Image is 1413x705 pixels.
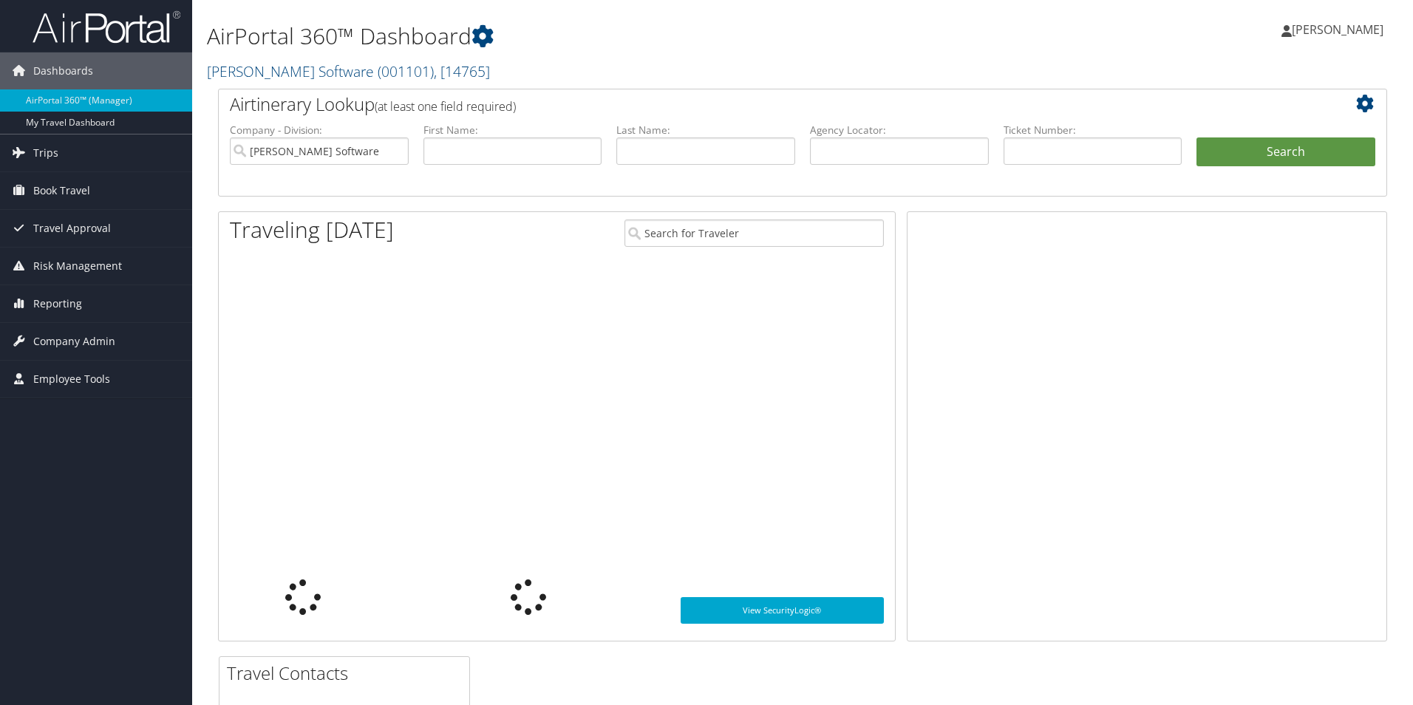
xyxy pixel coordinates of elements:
[378,61,434,81] span: ( 001101 )
[810,123,989,137] label: Agency Locator:
[375,98,516,115] span: (at least one field required)
[230,214,394,245] h1: Traveling [DATE]
[1292,21,1383,38] span: [PERSON_NAME]
[1281,7,1398,52] a: [PERSON_NAME]
[624,219,884,247] input: Search for Traveler
[423,123,602,137] label: First Name:
[33,52,93,89] span: Dashboards
[33,285,82,322] span: Reporting
[207,61,490,81] a: [PERSON_NAME] Software
[33,361,110,398] span: Employee Tools
[227,661,469,686] h2: Travel Contacts
[33,323,115,360] span: Company Admin
[681,597,884,624] a: View SecurityLogic®
[616,123,795,137] label: Last Name:
[33,134,58,171] span: Trips
[207,21,1001,52] h1: AirPortal 360™ Dashboard
[33,172,90,209] span: Book Travel
[33,210,111,247] span: Travel Approval
[230,123,409,137] label: Company - Division:
[434,61,490,81] span: , [ 14765 ]
[230,92,1278,117] h2: Airtinerary Lookup
[33,248,122,285] span: Risk Management
[33,10,180,44] img: airportal-logo.png
[1196,137,1375,167] button: Search
[1004,123,1182,137] label: Ticket Number:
